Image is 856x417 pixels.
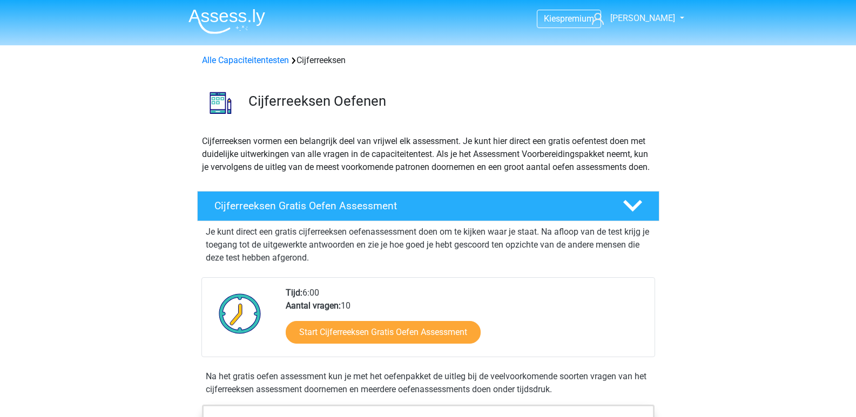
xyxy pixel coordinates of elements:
a: Cijferreeksen Gratis Oefen Assessment [193,191,664,221]
h4: Cijferreeksen Gratis Oefen Assessment [214,200,605,212]
b: Aantal vragen: [286,300,341,311]
img: Assessly [188,9,265,34]
p: Cijferreeksen vormen een belangrijk deel van vrijwel elk assessment. Je kunt hier direct een grat... [202,135,655,174]
a: Start Cijferreeksen Gratis Oefen Assessment [286,321,481,344]
a: [PERSON_NAME] [588,12,676,25]
b: Tijd: [286,288,302,298]
div: Cijferreeksen [198,54,659,67]
p: Je kunt direct een gratis cijferreeksen oefenassessment doen om te kijken waar je staat. Na afloo... [206,225,651,264]
span: premium [560,13,594,24]
a: Kiespremium [537,11,601,26]
img: Klok [213,286,267,340]
span: Kies [544,13,560,24]
img: cijferreeksen [198,80,244,126]
a: Alle Capaciteitentesten [202,55,289,65]
span: [PERSON_NAME] [610,13,675,23]
div: Na het gratis oefen assessment kun je met het oefenpakket de uitleg bij de veelvoorkomende soorte... [201,370,655,396]
h3: Cijferreeksen Oefenen [248,93,651,110]
div: 6:00 10 [278,286,654,357]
